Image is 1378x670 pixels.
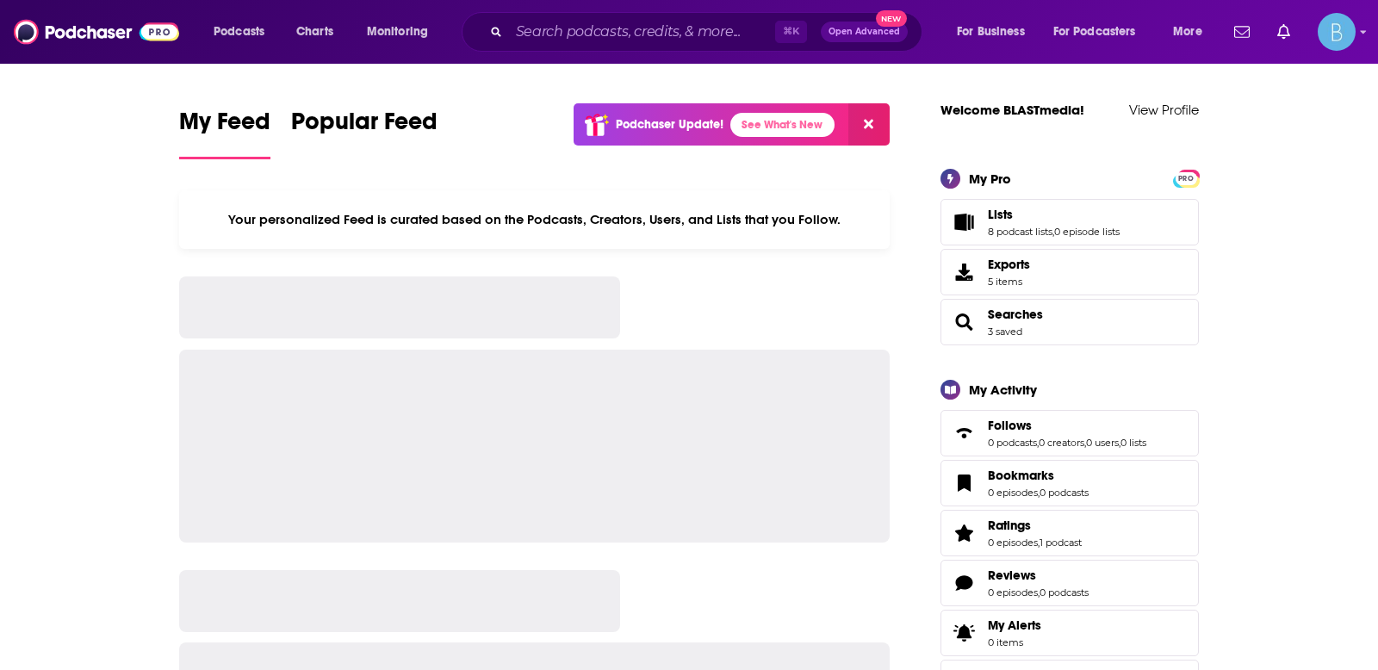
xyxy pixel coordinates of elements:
a: My Alerts [940,610,1199,656]
span: 5 items [988,276,1030,288]
span: Follows [988,418,1032,433]
a: My Feed [179,107,270,159]
a: 0 users [1086,437,1119,449]
span: More [1173,20,1202,44]
a: 0 episodes [988,586,1038,599]
a: Follows [988,418,1146,433]
span: My Feed [179,107,270,146]
span: Lists [988,207,1013,222]
span: For Podcasters [1053,20,1136,44]
a: 0 episodes [988,537,1038,549]
a: PRO [1176,171,1196,183]
span: Charts [296,20,333,44]
a: 1 podcast [1040,537,1082,549]
span: Bookmarks [988,468,1054,483]
span: Reviews [988,568,1036,583]
span: ⌘ K [775,21,807,43]
a: Reviews [947,571,981,595]
a: Ratings [988,518,1082,533]
button: open menu [1161,18,1224,46]
a: Show notifications dropdown [1227,17,1257,47]
div: Search podcasts, credits, & more... [478,12,939,52]
button: open menu [1042,18,1161,46]
span: Logged in as BLASTmedia [1318,13,1356,51]
span: , [1052,226,1054,238]
span: Popular Feed [291,107,438,146]
a: 3 saved [988,326,1022,338]
span: , [1038,487,1040,499]
span: Monitoring [367,20,428,44]
a: Searches [988,307,1043,322]
a: Searches [947,310,981,334]
span: Open Advanced [829,28,900,36]
a: Bookmarks [988,468,1089,483]
a: Popular Feed [291,107,438,159]
span: Exports [988,257,1030,272]
span: Ratings [988,518,1031,533]
a: 8 podcast lists [988,226,1052,238]
a: 0 episodes [988,487,1038,499]
span: Podcasts [214,20,264,44]
span: Reviews [940,560,1199,606]
button: open menu [945,18,1046,46]
a: View Profile [1129,102,1199,118]
span: Searches [940,299,1199,345]
span: My Alerts [988,617,1041,633]
a: Ratings [947,521,981,545]
span: My Alerts [947,621,981,645]
span: Ratings [940,510,1199,556]
a: 0 podcasts [1040,487,1089,499]
div: My Activity [969,382,1037,398]
a: Show notifications dropdown [1270,17,1297,47]
a: See What's New [730,113,835,137]
a: Reviews [988,568,1089,583]
span: , [1038,537,1040,549]
button: open menu [202,18,287,46]
button: Show profile menu [1318,13,1356,51]
p: Podchaser Update! [616,117,723,132]
a: Exports [940,249,1199,295]
span: , [1084,437,1086,449]
span: PRO [1176,172,1196,185]
a: Lists [988,207,1120,222]
a: Charts [285,18,344,46]
a: 0 podcasts [988,437,1037,449]
img: User Profile [1318,13,1356,51]
span: Lists [940,199,1199,245]
span: , [1119,437,1120,449]
span: New [876,10,907,27]
a: 0 creators [1039,437,1084,449]
span: , [1038,586,1040,599]
button: Open AdvancedNew [821,22,908,42]
div: Your personalized Feed is curated based on the Podcasts, Creators, Users, and Lists that you Follow. [179,190,890,249]
a: Bookmarks [947,471,981,495]
button: open menu [355,18,450,46]
a: 0 lists [1120,437,1146,449]
span: Bookmarks [940,460,1199,506]
span: , [1037,437,1039,449]
span: Follows [940,410,1199,456]
input: Search podcasts, credits, & more... [509,18,775,46]
div: My Pro [969,171,1011,187]
a: 0 episode lists [1054,226,1120,238]
span: Exports [947,260,981,284]
a: Lists [947,210,981,234]
a: Follows [947,421,981,445]
span: 0 items [988,636,1041,648]
a: Welcome BLASTmedia! [940,102,1084,118]
img: Podchaser - Follow, Share and Rate Podcasts [14,16,179,48]
a: 0 podcasts [1040,586,1089,599]
span: For Business [957,20,1025,44]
